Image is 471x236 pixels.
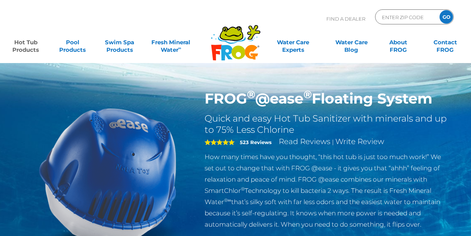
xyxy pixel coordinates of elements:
[148,35,194,50] a: Fresh MineralWater∞
[178,45,181,51] sup: ∞
[279,137,330,146] a: Read Reviews
[326,9,365,28] p: Find A Dealer
[241,186,245,192] sup: ®
[240,139,272,145] strong: 523 Reviews
[205,139,235,145] span: 5
[332,138,334,146] span: |
[205,113,449,135] h2: Quick and easy Hot Tub Sanitizer with minerals and up to 75% Less Chlorine
[205,90,449,107] h1: FROG @ease Floating System
[427,35,464,50] a: ContactFROG
[247,88,255,101] sup: ®
[54,35,91,50] a: PoolProducts
[440,10,453,24] input: GO
[304,88,312,101] sup: ®
[333,35,369,50] a: Water CareBlog
[224,197,231,203] sup: ®∞
[101,35,138,50] a: Swim SpaProducts
[263,35,323,50] a: Water CareExperts
[205,151,449,230] p: How many times have you thought, “this hot tub is just too much work!” We set out to change that ...
[335,137,384,146] a: Write Review
[380,35,416,50] a: AboutFROG
[7,35,44,50] a: Hot TubProducts
[207,15,265,61] img: Frog Products Logo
